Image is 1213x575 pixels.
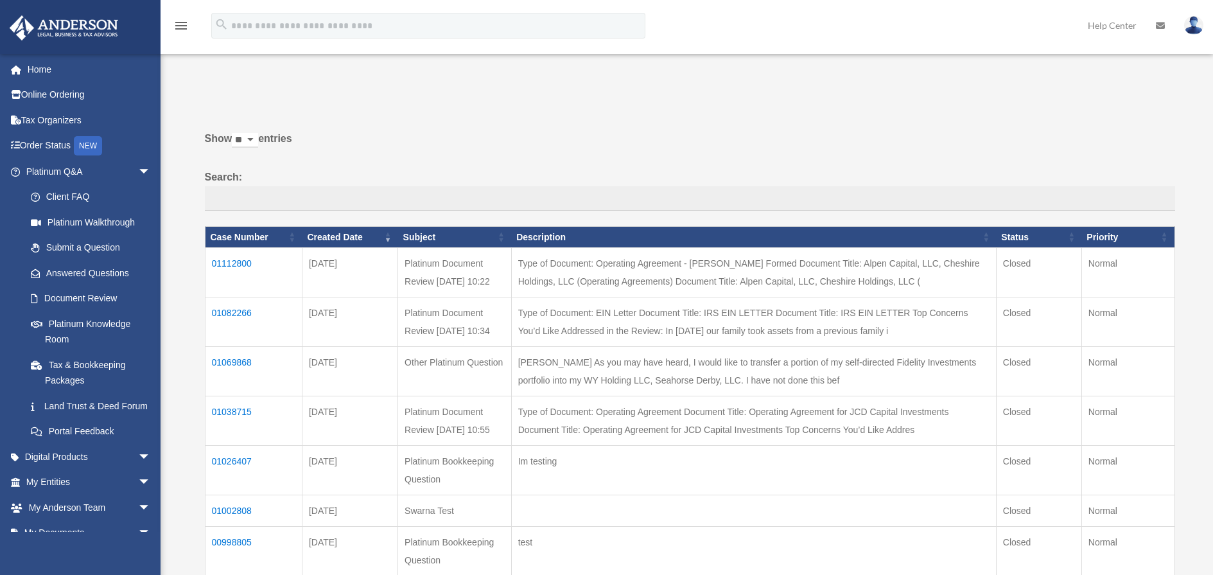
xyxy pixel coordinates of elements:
[302,446,397,495] td: [DATE]
[511,226,996,248] th: Description: activate to sort column ascending
[205,297,302,347] td: 01082266
[205,130,1175,161] label: Show entries
[173,18,189,33] i: menu
[138,470,164,496] span: arrow_drop_down
[1081,446,1174,495] td: Normal
[511,396,996,446] td: Type of Document: Operating Agreement Document Title: Operating Agreement for JCD Capital Investm...
[302,297,397,347] td: [DATE]
[6,15,122,40] img: Anderson Advisors Platinum Portal
[302,347,397,396] td: [DATE]
[511,297,996,347] td: Type of Document: EIN Letter Document Title: IRS EIN LETTER Document Title: IRS EIN LETTER Top Co...
[205,446,302,495] td: 01026407
[205,495,302,527] td: 01002808
[18,286,164,312] a: Document Review
[398,495,512,527] td: Swarna Test
[302,226,397,248] th: Created Date: activate to sort column ascending
[9,159,164,184] a: Platinum Q&Aarrow_drop_down
[18,209,164,235] a: Platinum Walkthrough
[1081,226,1174,248] th: Priority: activate to sort column ascending
[138,444,164,470] span: arrow_drop_down
[205,168,1175,211] label: Search:
[1081,248,1174,297] td: Normal
[9,470,170,495] a: My Entitiesarrow_drop_down
[996,226,1081,248] th: Status: activate to sort column ascending
[138,495,164,521] span: arrow_drop_down
[511,446,996,495] td: Im testing
[138,520,164,547] span: arrow_drop_down
[18,260,157,286] a: Answered Questions
[9,520,170,546] a: My Documentsarrow_drop_down
[996,248,1081,297] td: Closed
[138,159,164,185] span: arrow_drop_down
[996,347,1081,396] td: Closed
[302,248,397,297] td: [DATE]
[398,297,512,347] td: Platinum Document Review [DATE] 10:34
[205,347,302,396] td: 01069868
[214,17,229,31] i: search
[1081,297,1174,347] td: Normal
[18,393,164,419] a: Land Trust & Deed Forum
[9,444,170,470] a: Digital Productsarrow_drop_down
[205,226,302,248] th: Case Number: activate to sort column ascending
[1081,396,1174,446] td: Normal
[232,133,258,148] select: Showentries
[9,57,170,82] a: Home
[1081,495,1174,527] td: Normal
[9,107,170,133] a: Tax Organizers
[996,396,1081,446] td: Closed
[205,248,302,297] td: 01112800
[173,22,189,33] a: menu
[18,184,164,210] a: Client FAQ
[398,347,512,396] td: Other Platinum Question
[205,186,1175,211] input: Search:
[398,446,512,495] td: Platinum Bookkeeping Question
[74,136,102,155] div: NEW
[9,133,170,159] a: Order StatusNEW
[511,347,996,396] td: [PERSON_NAME] As you may have heard, I would like to transfer a portion of my self-directed Fidel...
[18,419,164,445] a: Portal Feedback
[1184,16,1203,35] img: User Pic
[511,248,996,297] td: Type of Document: Operating Agreement - [PERSON_NAME] Formed Document Title: Alpen Capital, LLC, ...
[302,495,397,527] td: [DATE]
[996,446,1081,495] td: Closed
[18,311,164,352] a: Platinum Knowledge Room
[996,297,1081,347] td: Closed
[996,495,1081,527] td: Closed
[18,235,164,261] a: Submit a Question
[18,352,164,393] a: Tax & Bookkeeping Packages
[205,396,302,446] td: 01038715
[398,396,512,446] td: Platinum Document Review [DATE] 10:55
[302,396,397,446] td: [DATE]
[9,495,170,520] a: My Anderson Teamarrow_drop_down
[9,82,170,108] a: Online Ordering
[398,226,512,248] th: Subject: activate to sort column ascending
[1081,347,1174,396] td: Normal
[398,248,512,297] td: Platinum Document Review [DATE] 10:22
